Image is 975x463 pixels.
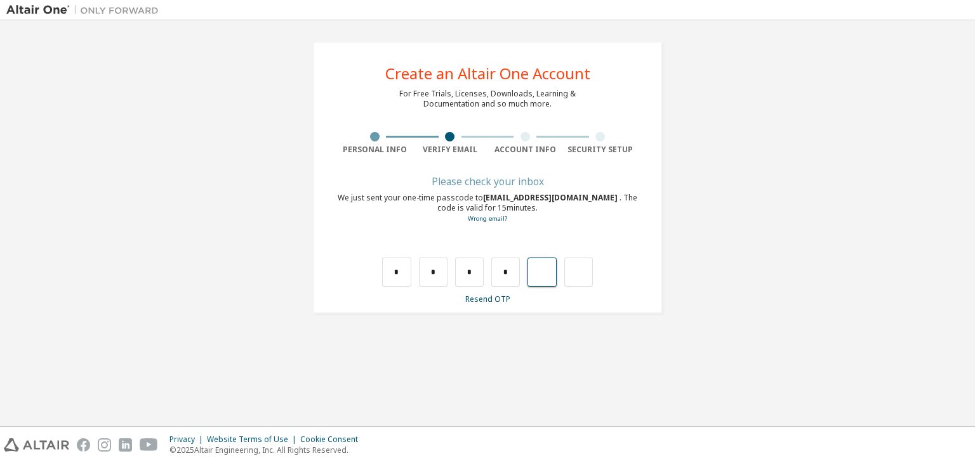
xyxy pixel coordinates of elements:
[77,438,90,452] img: facebook.svg
[399,89,576,109] div: For Free Trials, Licenses, Downloads, Learning & Documentation and so much more.
[169,434,207,445] div: Privacy
[6,4,165,16] img: Altair One
[337,193,638,224] div: We just sent your one-time passcode to . The code is valid for 15 minutes.
[207,434,300,445] div: Website Terms of Use
[487,145,563,155] div: Account Info
[385,66,590,81] div: Create an Altair One Account
[563,145,639,155] div: Security Setup
[140,438,158,452] img: youtube.svg
[337,145,413,155] div: Personal Info
[119,438,132,452] img: linkedin.svg
[98,438,111,452] img: instagram.svg
[468,214,507,223] a: Go back to the registration form
[4,438,69,452] img: altair_logo.svg
[300,434,366,445] div: Cookie Consent
[465,294,510,304] a: Resend OTP
[337,178,638,185] div: Please check your inbox
[413,145,488,155] div: Verify Email
[169,445,366,455] p: © 2025 Altair Engineering, Inc. All Rights Reserved.
[483,192,620,203] span: [EMAIL_ADDRESS][DOMAIN_NAME]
